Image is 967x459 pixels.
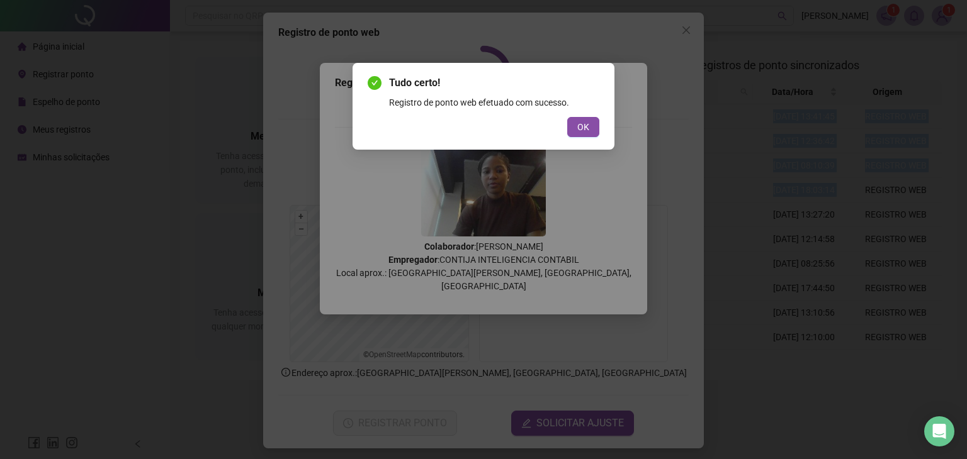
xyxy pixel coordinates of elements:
span: OK [577,120,589,134]
span: Tudo certo! [389,75,599,91]
button: OK [567,117,599,137]
span: check-circle [368,76,382,90]
div: Registro de ponto web efetuado com sucesso. [389,96,599,109]
div: Open Intercom Messenger [924,416,954,446]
